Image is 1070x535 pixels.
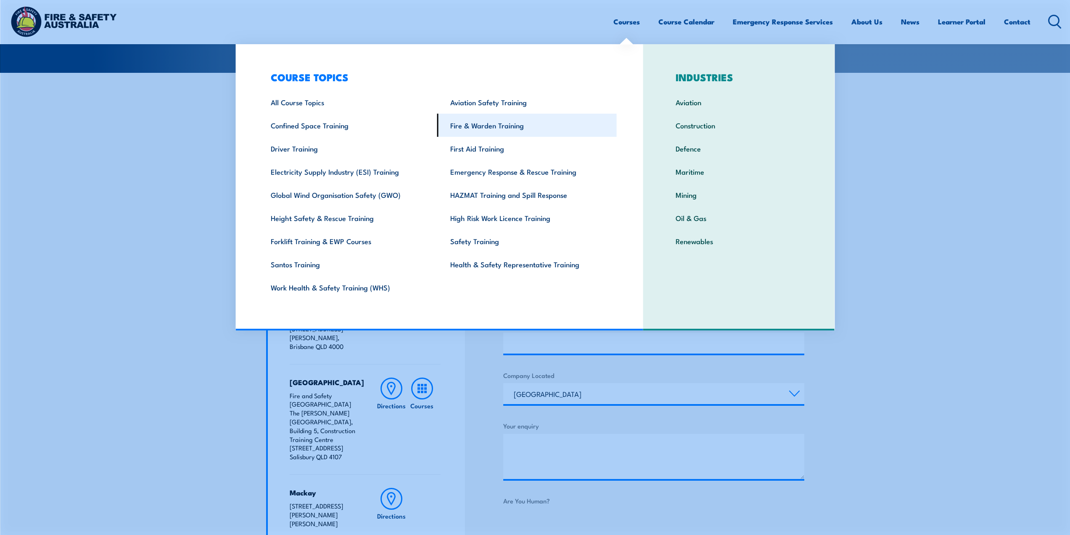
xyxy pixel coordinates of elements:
a: Height Safety & Rescue Training [258,206,437,229]
a: About Us [851,11,882,33]
a: Directions [376,378,407,461]
a: HAZMAT Training and Spill Response [437,183,617,206]
a: Course Calendar [658,11,714,33]
h6: Courses [410,401,433,410]
h3: INDUSTRIES [663,71,815,83]
h3: COURSE TOPICS [258,71,617,83]
h6: Directions [377,511,406,520]
a: Work Health & Safety Training (WHS) [258,276,437,299]
a: Contact [1004,11,1030,33]
a: Courses [613,11,640,33]
h4: Mackay [290,488,360,497]
a: Confined Space Training [258,114,437,137]
a: Construction [663,114,815,137]
a: Driver Training [258,137,437,160]
a: Aviation Safety Training [437,90,617,114]
p: Fire and Safety [GEOGRAPHIC_DATA] The [PERSON_NAME][GEOGRAPHIC_DATA], Building 5, Construction Tr... [290,391,360,461]
a: Emergency Response & Rescue Training [437,160,617,183]
a: Electricity Supply Industry (ESI) Training [258,160,437,183]
a: Courses [407,378,437,461]
h6: Directions [377,401,406,410]
label: Company Located [503,370,804,380]
a: Learner Portal [938,11,985,33]
a: First Aid Training [437,137,617,160]
a: News [901,11,919,33]
a: Fire & Warden Training [437,114,617,137]
a: All Course Topics [258,90,437,114]
a: Oil & Gas [663,206,815,229]
a: Emergency Response Services [733,11,833,33]
a: Health & Safety Representative Training [437,253,617,276]
a: Santos Training [258,253,437,276]
label: Are You Human? [503,496,804,506]
a: Forklift Training & EWP Courses [258,229,437,253]
label: Your enquiry [503,421,804,431]
a: Defence [663,137,815,160]
a: Global Wind Organisation Safety (GWO) [258,183,437,206]
a: Aviation [663,90,815,114]
a: Mining [663,183,815,206]
a: High Risk Work Licence Training [437,206,617,229]
p: [STREET_ADDRESS][PERSON_NAME][PERSON_NAME] [290,502,360,528]
a: Renewables [663,229,815,253]
h4: [GEOGRAPHIC_DATA] [290,378,360,387]
a: Maritime [663,160,815,183]
a: Safety Training [437,229,617,253]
